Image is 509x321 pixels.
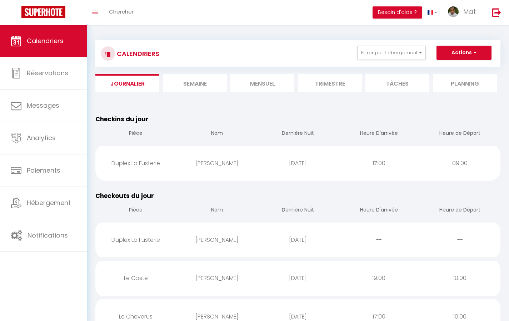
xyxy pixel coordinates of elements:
th: Heure D'arrivée [338,124,419,144]
button: Actions [436,46,491,60]
th: Heure de Départ [419,124,500,144]
li: Journalier [95,74,159,92]
th: Nom [176,124,258,144]
div: Le Coste [95,266,176,290]
img: ... [448,6,459,17]
div: [DATE] [258,266,339,290]
div: Duplex La Fusterie [95,152,176,175]
li: Planning [433,74,497,92]
span: Chercher [109,8,134,15]
th: Dernière Nuit [258,200,339,221]
th: Heure de Départ [419,200,500,221]
span: Paiements [27,166,60,175]
div: 19:00 [338,266,419,290]
span: Notifications [28,231,68,240]
div: 09:00 [419,152,500,175]
span: Analytics [27,133,56,142]
li: Mensuel [230,74,294,92]
div: 17:00 [338,152,419,175]
div: [PERSON_NAME] [176,266,258,290]
li: Semaine [163,74,227,92]
img: logout [492,8,501,17]
li: Trimestre [298,74,362,92]
div: [PERSON_NAME] [176,228,258,251]
span: Calendriers [27,36,64,45]
li: Tâches [365,74,429,92]
div: 10:00 [419,266,500,290]
div: [PERSON_NAME] [176,152,258,175]
span: Hébergement [27,198,71,207]
span: Checkouts du jour [95,192,154,200]
img: Super Booking [21,6,65,18]
th: Pièce [95,200,176,221]
th: Dernière Nuit [258,124,339,144]
button: Besoin d'aide ? [373,6,422,19]
span: Checkins du jour [95,115,149,123]
button: Filtrer par hébergement [357,46,426,60]
h3: CALENDRIERS [115,46,159,62]
div: -- [419,228,500,251]
span: Réservations [27,68,68,77]
span: Mat [463,7,476,16]
th: Heure D'arrivée [338,200,419,221]
div: [DATE] [258,152,339,175]
span: Messages [27,101,59,110]
button: Ouvrir le widget de chat LiveChat [6,3,27,24]
div: Duplex La Fusterie [95,228,176,251]
th: Nom [176,200,258,221]
th: Pièce [95,124,176,144]
div: -- [338,228,419,251]
div: [DATE] [258,228,339,251]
